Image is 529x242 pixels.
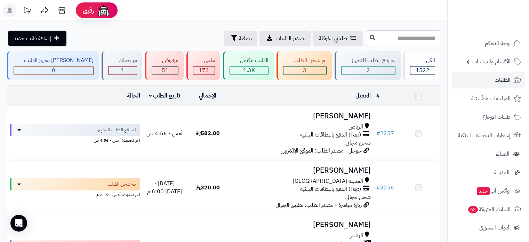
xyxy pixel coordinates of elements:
a: طلباتي المُوكلة [313,31,363,46]
a: تحديثات المنصة [18,3,36,19]
div: تم شحن الطلب [283,56,327,64]
span: الأقسام والمنتجات [472,57,511,67]
a: مرتجعات 1 [100,51,144,80]
a: وآتس آبجديد [452,182,525,199]
a: [PERSON_NAME] تجهيز الطلب 0 [6,51,100,80]
a: إشعارات التحويلات البنكية [452,127,525,144]
span: 173 [199,66,209,75]
span: طلبات الإرجاع [482,112,511,122]
span: الطلبات [495,75,511,85]
a: الإجمالي [199,92,216,100]
span: 51 [162,66,169,75]
a: طلبات الإرجاع [452,109,525,125]
div: الطلب مكتمل [230,56,268,64]
h3: [PERSON_NAME] [232,166,370,174]
div: 51 [152,67,178,75]
div: [PERSON_NAME] تجهيز الطلب [14,56,94,64]
a: #2256 [376,184,394,192]
span: 3 [303,66,306,75]
span: لوحة التحكم [485,38,511,48]
div: 1292 [230,67,268,75]
img: logo-2.png [482,19,522,34]
span: المدينة [GEOGRAPHIC_DATA] [293,177,363,185]
span: شحن مجاني [345,139,371,147]
span: 2 [367,66,370,75]
span: أمس - 4:56 ص [146,129,183,138]
div: اخر تحديث: أمس - 4:56 ص [10,136,140,143]
a: ملغي 173 [185,51,221,80]
button: تصفية [224,31,257,46]
div: 1 [109,67,137,75]
div: 3 [283,67,326,75]
a: العملاء [452,146,525,162]
span: العملاء [496,149,510,159]
span: وآتس آب [476,186,510,196]
span: تم رفع الطلب للتجهيز [98,126,136,133]
a: أدوات التسويق [452,219,525,236]
span: 1522 [416,66,430,75]
a: تاريخ الطلب [149,92,181,100]
span: 320.00 [196,184,220,192]
span: زيارة مباشرة - مصدر الطلب: تطبيق الجوال [275,201,362,209]
span: طلباتي المُوكلة [319,34,347,42]
span: تصفية [239,34,252,42]
span: # [376,184,380,192]
span: 1.3K [243,66,255,75]
div: تم رفع الطلب للتجهيز [341,56,395,64]
span: المراجعات والأسئلة [471,94,511,103]
span: إضافة طلب جديد [14,34,51,42]
a: الطلبات [452,72,525,88]
a: الكل1522 [402,51,442,80]
div: مرتجعات [108,56,137,64]
div: ملغي [193,56,215,64]
a: تم شحن الطلب 3 [275,51,333,80]
span: جوجل - مصدر الطلب: الموقع الإلكتروني [281,147,362,155]
span: (Tap) الدفع بالبطاقات البنكية [300,185,361,193]
span: [DATE] - [DATE] 6:00 م [147,179,182,196]
img: ai-face.png [97,3,111,17]
h3: [PERSON_NAME] [232,221,370,229]
span: إشعارات التحويلات البنكية [458,131,511,140]
div: Open Intercom Messenger [10,215,27,232]
div: 2 [342,67,395,75]
a: المدونة [452,164,525,181]
div: 173 [193,67,214,75]
span: 1 [121,66,125,75]
span: الرياض [348,123,363,131]
h3: [PERSON_NAME] [232,112,370,120]
span: الرياض [348,232,363,240]
span: أدوات التسويق [479,223,510,233]
span: السلات المتروكة [467,204,511,214]
a: تم رفع الطلب للتجهيز 2 [333,51,402,80]
a: الحالة [127,92,140,100]
span: جديد [477,187,490,195]
a: إضافة طلب جديد [8,31,66,46]
a: # [376,92,380,100]
span: 62 [468,206,478,213]
a: تصدير الطلبات [259,31,311,46]
span: 582.00 [196,129,220,138]
div: اخر تحديث: أمس - 2:19 م [10,190,140,198]
div: الكل [410,56,435,64]
a: الطلب مكتمل 1.3K [222,51,275,80]
a: #2257 [376,129,394,138]
span: 0 [52,66,55,75]
a: لوحة التحكم [452,35,525,52]
span: (Tap) الدفع بالبطاقات البنكية [300,131,361,139]
span: رفيق [83,6,94,15]
span: تصدير الطلبات [275,34,305,42]
span: المدونة [494,167,510,177]
a: المراجعات والأسئلة [452,90,525,107]
span: تم شحن الطلب [107,181,136,188]
a: العميل [355,92,371,100]
div: مرفوض [152,56,178,64]
div: 0 [14,67,93,75]
span: شحن مجاني [345,193,371,201]
span: # [376,129,380,138]
a: مرفوض 51 [144,51,185,80]
a: السلات المتروكة62 [452,201,525,218]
